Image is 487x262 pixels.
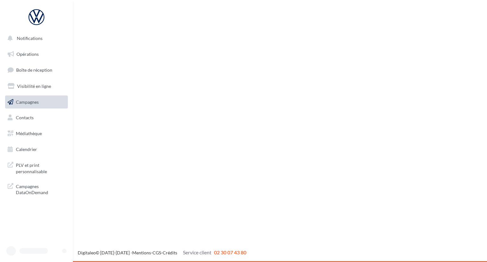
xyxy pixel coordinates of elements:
[16,182,65,196] span: Campagnes DataOnDemand
[214,249,246,255] span: 02 30 07 43 80
[16,131,42,136] span: Médiathèque
[16,115,34,120] span: Contacts
[78,250,96,255] a: Digitaleo
[4,63,69,77] a: Boîte de réception
[163,250,177,255] a: Crédits
[4,127,69,140] a: Médiathèque
[4,48,69,61] a: Opérations
[183,249,211,255] span: Service client
[78,250,246,255] span: © [DATE]-[DATE] - - -
[4,158,69,177] a: PLV et print personnalisable
[16,161,65,174] span: PLV et print personnalisable
[16,51,39,57] span: Opérations
[16,99,39,104] span: Campagnes
[16,147,37,152] span: Calendrier
[4,32,67,45] button: Notifications
[4,95,69,109] a: Campagnes
[153,250,161,255] a: CGS
[17,83,51,89] span: Visibilité en ligne
[17,36,42,41] span: Notifications
[4,143,69,156] a: Calendrier
[132,250,151,255] a: Mentions
[4,111,69,124] a: Contacts
[4,180,69,198] a: Campagnes DataOnDemand
[4,80,69,93] a: Visibilité en ligne
[16,67,52,73] span: Boîte de réception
